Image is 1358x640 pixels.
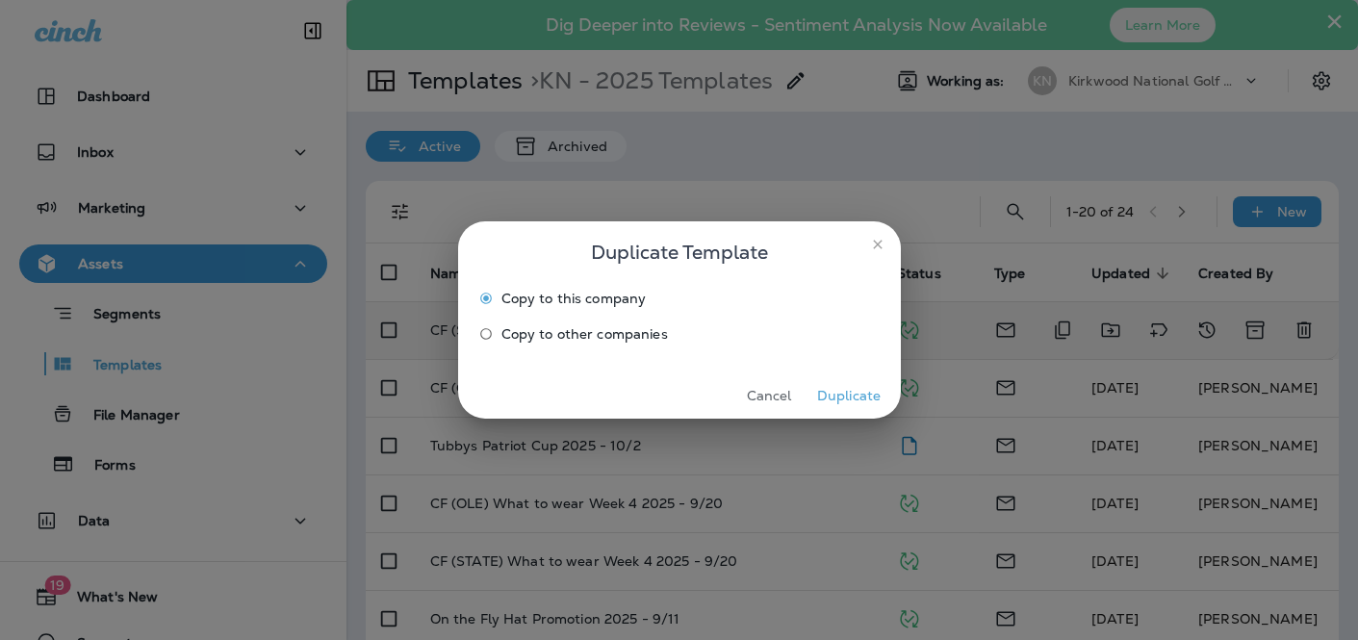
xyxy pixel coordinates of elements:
[813,381,885,411] button: Duplicate
[501,291,647,306] span: Copy to this company
[862,229,893,260] button: close
[733,381,806,411] button: Cancel
[591,237,768,268] span: Duplicate Template
[501,326,668,342] span: Copy to other companies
